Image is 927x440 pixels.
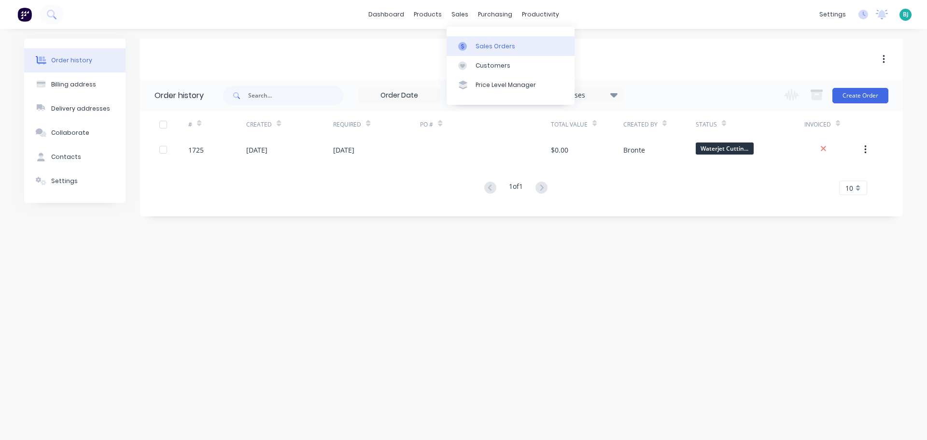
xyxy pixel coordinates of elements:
input: Order Date [359,88,440,103]
div: # [188,111,246,138]
span: 10 [845,183,853,193]
button: Contacts [24,145,126,169]
a: dashboard [364,7,409,22]
div: Created [246,120,272,129]
div: Invoiced [804,111,862,138]
button: Delivery addresses [24,97,126,121]
button: Order history [24,48,126,72]
div: products [409,7,447,22]
div: sales [447,7,473,22]
div: Required [333,120,361,129]
div: PO # [420,120,433,129]
span: Waterjet Cuttin... [696,142,754,155]
div: Order history [154,90,204,101]
div: Sales Orders [476,42,515,51]
div: Collaborate [51,128,89,137]
button: Billing address [24,72,126,97]
div: # [188,120,192,129]
div: Total Value [551,111,623,138]
div: Delivery addresses [51,104,110,113]
div: 1 of 1 [509,181,523,195]
div: Bronte [623,145,645,155]
div: Billing address [51,80,96,89]
a: Customers [447,56,575,75]
div: settings [815,7,851,22]
div: PO # [420,111,550,138]
div: Total Value [551,120,588,129]
div: Created By [623,120,658,129]
div: Created [246,111,333,138]
div: [DATE] [333,145,354,155]
div: Price Level Manager [476,81,536,89]
div: $0.00 [551,145,568,155]
div: Status [696,120,717,129]
div: Settings [51,177,78,185]
div: Created By [623,111,696,138]
span: BJ [903,10,909,19]
div: Customers [476,61,510,70]
div: purchasing [473,7,517,22]
input: Search... [248,86,344,105]
a: Price Level Manager [447,75,575,95]
div: 1725 [188,145,204,155]
div: 34 Statuses [542,90,623,100]
button: Settings [24,169,126,193]
div: Contacts [51,153,81,161]
img: Factory [17,7,32,22]
div: [DATE] [246,145,267,155]
div: Invoiced [804,120,831,129]
div: Order history [51,56,92,65]
div: productivity [517,7,564,22]
div: Status [696,111,804,138]
button: Collaborate [24,121,126,145]
button: Create Order [832,88,888,103]
a: Sales Orders [447,36,575,56]
div: Required [333,111,420,138]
